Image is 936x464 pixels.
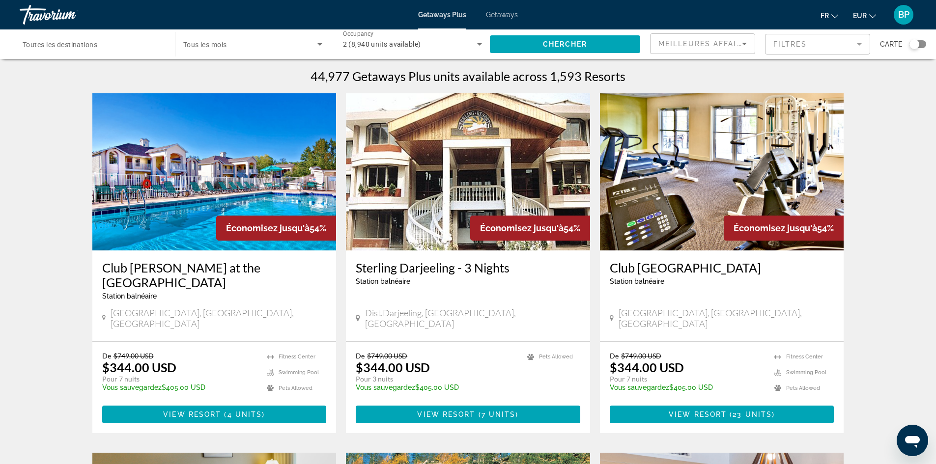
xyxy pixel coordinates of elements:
h1: 44,977 Getaways Plus units available across 1,593 Resorts [311,69,625,83]
span: ( ) [476,410,519,418]
a: Club [PERSON_NAME] at the [GEOGRAPHIC_DATA] [102,260,327,290]
span: Pets Allowed [786,385,820,391]
span: View Resort [417,410,475,418]
a: Travorium [20,2,118,27]
span: Meilleures affaires [658,40,753,48]
span: 4 units [227,410,262,418]
span: fr [821,12,829,20]
a: Getaways [486,11,518,19]
span: De [102,352,111,360]
p: Pour 7 nuits [610,375,765,383]
span: Carte [880,37,902,51]
span: [GEOGRAPHIC_DATA], [GEOGRAPHIC_DATA], [GEOGRAPHIC_DATA] [111,307,326,329]
span: EUR [853,12,867,20]
span: Pets Allowed [539,354,573,360]
span: Swimming Pool [786,369,826,376]
button: Filter [765,33,870,55]
div: 54% [470,216,590,241]
span: ( ) [221,410,265,418]
mat-select: Sort by [658,38,747,50]
a: Sterling Darjeeling - 3 Nights [356,260,580,275]
span: De [610,352,619,360]
span: Économisez jusqu'à [226,223,310,233]
img: 3108E01L.jpg [346,93,590,250]
span: Vous sauvegardez [610,383,669,391]
span: Vous sauvegardez [102,383,162,391]
p: $405.00 USD [356,383,517,391]
span: Économisez jusqu'à [480,223,564,233]
span: $749.00 USD [367,352,407,360]
button: View Resort(7 units) [356,406,580,423]
p: $344.00 USD [102,360,176,375]
div: 54% [216,216,336,241]
span: 7 units [482,410,516,418]
button: Chercher [490,35,640,53]
a: Getaways Plus [418,11,466,19]
p: $405.00 USD [102,383,257,391]
span: $749.00 USD [621,352,661,360]
span: View Resort [163,410,221,418]
p: Pour 3 nuits [356,375,517,383]
span: Chercher [543,40,588,48]
span: $749.00 USD [113,352,154,360]
span: ( ) [727,410,775,418]
span: Station balnéaire [102,292,157,300]
span: Station balnéaire [610,277,664,285]
button: Change currency [853,8,876,23]
span: Tous les mois [183,41,227,49]
p: $344.00 USD [356,360,430,375]
span: 23 units [733,410,772,418]
button: Change language [821,8,838,23]
img: C489O01X.jpg [92,93,337,250]
button: View Resort(23 units) [610,406,834,423]
iframe: Bouton de lancement de la fenêtre de messagerie [897,425,928,456]
p: $344.00 USD [610,360,684,375]
p: $405.00 USD [610,383,765,391]
img: C490O01X.jpg [600,93,844,250]
button: View Resort(4 units) [102,406,327,423]
span: View Resort [669,410,727,418]
span: De [356,352,365,360]
span: BP [898,10,909,20]
span: Pets Allowed [279,385,312,391]
div: 54% [724,216,844,241]
span: Occupancy [343,30,374,37]
span: Fitness Center [786,354,823,360]
span: Swimming Pool [279,369,319,376]
span: Dist.Darjeeling, [GEOGRAPHIC_DATA], [GEOGRAPHIC_DATA] [365,307,580,329]
span: Toutes les destinations [23,41,97,49]
span: Station balnéaire [356,277,410,285]
span: 2 (8,940 units available) [343,40,421,48]
a: Club [GEOGRAPHIC_DATA] [610,260,834,275]
span: [GEOGRAPHIC_DATA], [GEOGRAPHIC_DATA], [GEOGRAPHIC_DATA] [619,307,834,329]
span: Vous sauvegardez [356,383,415,391]
button: User Menu [891,4,916,25]
span: Fitness Center [279,354,315,360]
p: Pour 7 nuits [102,375,257,383]
span: Économisez jusqu'à [734,223,817,233]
